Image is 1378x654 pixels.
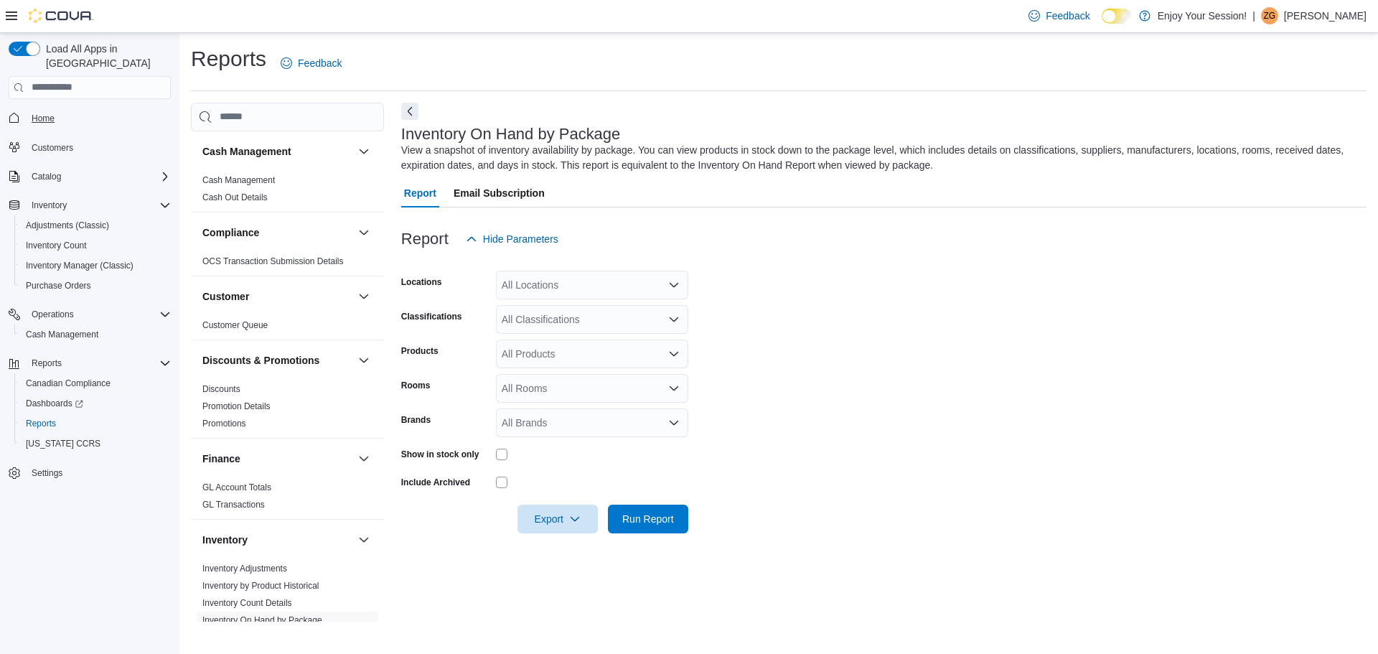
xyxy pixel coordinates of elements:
[202,500,265,510] a: GL Transactions
[20,395,89,412] a: Dashboards
[355,450,372,467] button: Finance
[14,235,177,256] button: Inventory Count
[26,168,171,185] span: Catalog
[14,393,177,414] a: Dashboards
[355,531,372,548] button: Inventory
[26,355,171,372] span: Reports
[3,108,177,129] button: Home
[517,505,598,533] button: Export
[26,197,72,214] button: Inventory
[191,479,384,519] div: Finance
[191,172,384,212] div: Cash Management
[622,512,674,526] span: Run Report
[1252,7,1255,24] p: |
[401,449,479,460] label: Show in stock only
[20,277,97,294] a: Purchase Orders
[32,142,73,154] span: Customers
[668,383,680,394] button: Open list of options
[20,237,171,254] span: Inventory Count
[202,499,265,510] span: GL Transactions
[26,260,133,271] span: Inventory Manager (Classic)
[20,375,116,392] a: Canadian Compliance
[20,375,171,392] span: Canadian Compliance
[355,288,372,305] button: Customer
[20,277,171,294] span: Purchase Orders
[26,240,87,251] span: Inventory Count
[26,398,83,409] span: Dashboards
[202,192,268,203] span: Cash Out Details
[202,174,275,186] span: Cash Management
[202,452,240,466] h3: Finance
[401,414,431,426] label: Brands
[202,353,352,368] button: Discounts & Promotions
[26,329,98,340] span: Cash Management
[202,597,292,609] span: Inventory Count Details
[14,434,177,454] button: [US_STATE] CCRS
[26,355,67,372] button: Reports
[483,232,558,246] span: Hide Parameters
[14,324,177,345] button: Cash Management
[298,56,342,70] span: Feedback
[1264,7,1276,24] span: ZG
[26,464,68,482] a: Settings
[9,102,171,521] nav: Complex example
[29,9,93,23] img: Cova
[401,276,442,288] label: Locations
[202,225,352,240] button: Compliance
[202,320,268,330] a: Customer Queue
[26,168,67,185] button: Catalog
[202,401,271,411] a: Promotion Details
[14,276,177,296] button: Purchase Orders
[1158,7,1247,24] p: Enjoy Your Session!
[202,175,275,185] a: Cash Management
[401,230,449,248] h3: Report
[26,438,100,449] span: [US_STATE] CCRS
[202,581,319,591] a: Inventory by Product Historical
[20,326,171,343] span: Cash Management
[202,615,322,625] a: Inventory On Hand by Package
[355,352,372,369] button: Discounts & Promotions
[191,317,384,340] div: Customer
[26,109,171,127] span: Home
[20,415,171,432] span: Reports
[401,345,439,357] label: Products
[202,452,352,466] button: Finance
[668,348,680,360] button: Open list of options
[202,615,322,626] span: Inventory On Hand by Package
[32,113,55,124] span: Home
[401,126,621,143] h3: Inventory On Hand by Package
[26,464,171,482] span: Settings
[26,139,79,157] a: Customers
[191,253,384,276] div: Compliance
[26,139,171,157] span: Customers
[26,418,56,429] span: Reports
[20,395,171,412] span: Dashboards
[40,42,171,70] span: Load All Apps in [GEOGRAPHIC_DATA]
[202,598,292,608] a: Inventory Count Details
[202,564,287,574] a: Inventory Adjustments
[202,533,352,547] button: Inventory
[202,144,291,159] h3: Cash Management
[191,380,384,438] div: Discounts & Promotions
[526,505,589,533] span: Export
[202,225,259,240] h3: Compliance
[404,179,436,207] span: Report
[3,353,177,373] button: Reports
[202,144,352,159] button: Cash Management
[32,309,74,320] span: Operations
[191,45,266,73] h1: Reports
[32,171,61,182] span: Catalog
[202,533,248,547] h3: Inventory
[202,192,268,202] a: Cash Out Details
[401,311,462,322] label: Classifications
[202,353,319,368] h3: Discounts & Promotions
[20,257,139,274] a: Inventory Manager (Classic)
[202,563,287,574] span: Inventory Adjustments
[20,415,62,432] a: Reports
[26,306,171,323] span: Operations
[32,467,62,479] span: Settings
[401,380,431,391] label: Rooms
[454,179,545,207] span: Email Subscription
[202,482,271,493] span: GL Account Totals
